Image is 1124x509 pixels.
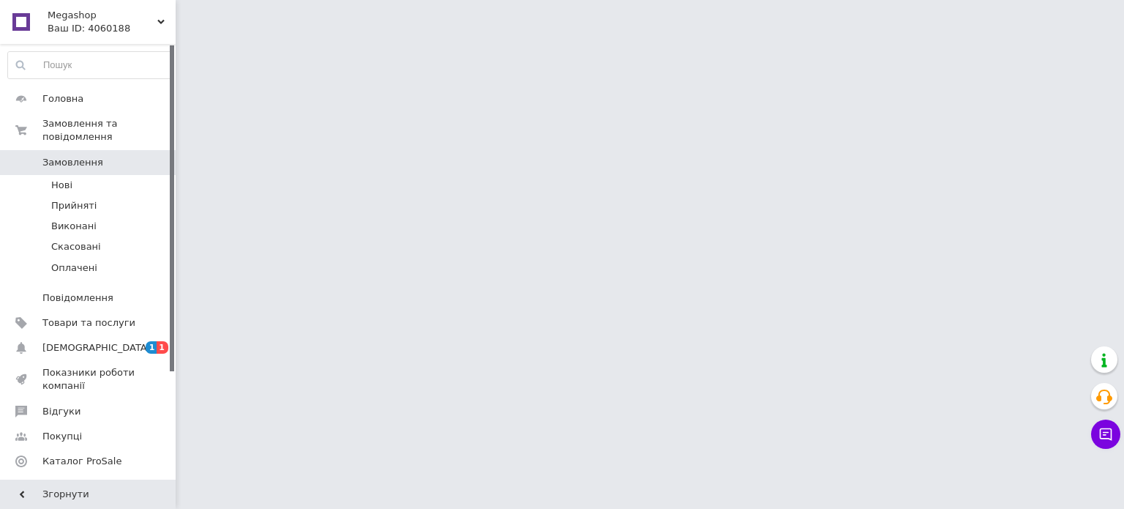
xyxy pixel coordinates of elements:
[42,92,83,105] span: Головна
[51,220,97,233] span: Виконані
[157,341,168,354] span: 1
[51,240,101,253] span: Скасовані
[51,261,97,275] span: Оплачені
[51,199,97,212] span: Прийняті
[42,316,135,330] span: Товари та послуги
[42,117,176,144] span: Замовлення та повідомлення
[1091,420,1120,449] button: Чат з покупцем
[42,366,135,393] span: Показники роботи компанії
[51,179,72,192] span: Нові
[42,405,80,418] span: Відгуки
[8,52,172,78] input: Пошук
[42,341,151,354] span: [DEMOGRAPHIC_DATA]
[42,430,82,443] span: Покупці
[42,156,103,169] span: Замовлення
[42,455,121,468] span: Каталог ProSale
[48,22,176,35] div: Ваш ID: 4060188
[42,291,113,305] span: Повідомлення
[48,9,157,22] span: Megashop
[146,341,157,354] span: 1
